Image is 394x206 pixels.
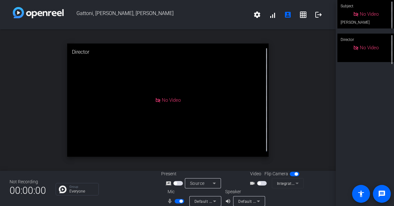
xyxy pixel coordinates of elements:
mat-icon: settings [253,11,261,19]
span: Default - Speakers (3- Realtek(R) Audio) [238,199,312,204]
p: Group [69,185,95,188]
span: Source [190,181,205,186]
span: Default - Microphone Array (3- Intel® Smart Sound Technology for Digital Microphones) [194,199,358,204]
button: signal_cellular_alt [265,7,280,22]
span: No Video [360,45,379,51]
span: No Video [162,97,181,103]
mat-icon: mic_none [167,197,175,205]
mat-icon: volume_up [225,197,233,205]
mat-icon: logout [315,11,322,19]
img: white-gradient.svg [13,7,64,18]
div: Director [67,44,269,61]
mat-icon: videocam_outline [249,179,257,187]
mat-icon: grid_on [299,11,307,19]
img: Chat Icon [59,186,67,193]
mat-icon: accessibility [357,190,365,198]
mat-icon: message [378,190,386,198]
span: Gattoni, [PERSON_NAME], [PERSON_NAME] [64,7,249,22]
div: Director [337,34,394,46]
mat-icon: screen_share_outline [166,179,173,187]
div: Mic [161,188,225,195]
mat-icon: account_box [284,11,292,19]
div: Not Recording [10,178,46,185]
span: Video [250,170,261,177]
span: No Video [360,11,379,17]
div: Speaker [225,188,264,195]
p: Everyone [69,189,95,193]
span: Flip Camera [264,170,288,177]
span: 00:00:00 [10,183,46,198]
div: Present [161,170,225,177]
